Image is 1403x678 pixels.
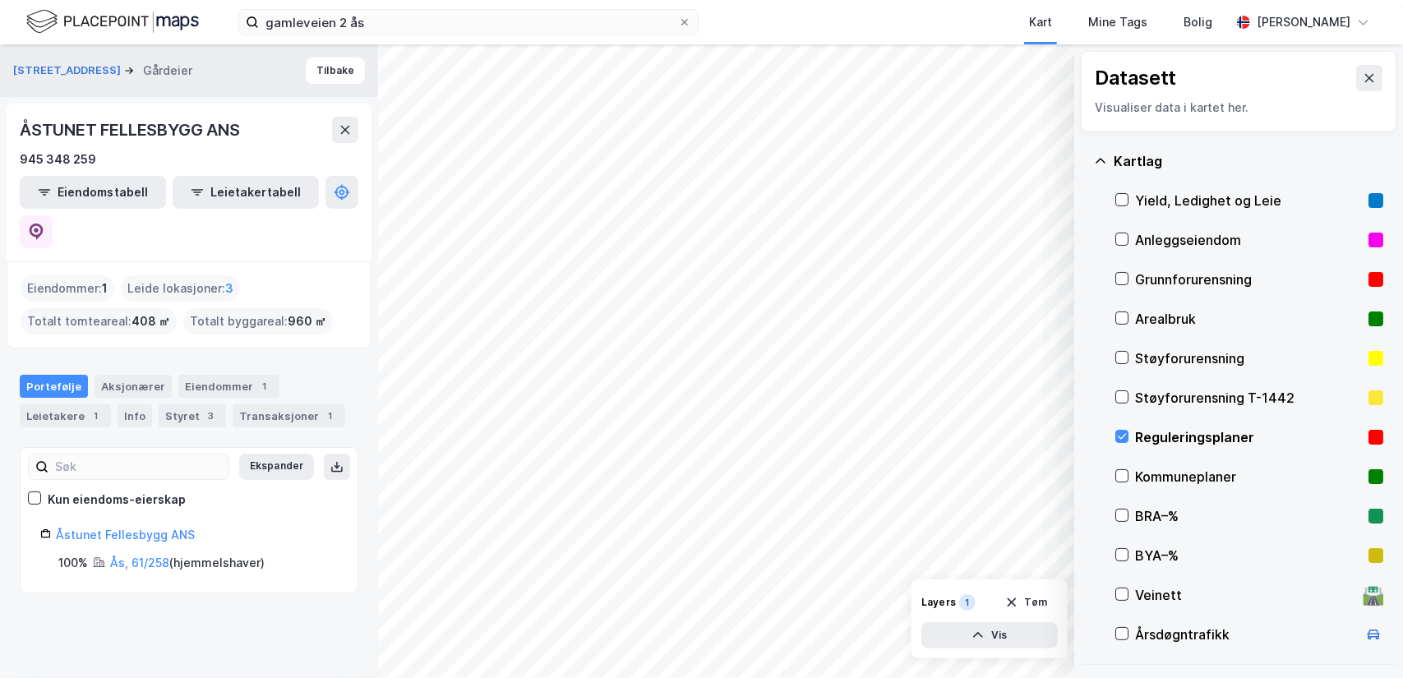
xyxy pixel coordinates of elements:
[20,117,243,143] div: ÅSTUNET FELLESBYGG ANS
[110,556,169,570] a: Ås, 61/258
[56,528,195,542] a: Åstunet Fellesbygg ANS
[1321,599,1403,678] iframe: Chat Widget
[1029,12,1052,32] div: Kart
[1135,348,1362,368] div: Støyforurensning
[1135,625,1357,644] div: Årsdøgntrafikk
[1135,467,1362,487] div: Kommuneplaner
[225,279,233,298] span: 3
[1135,546,1362,565] div: BYA–%
[1135,270,1362,289] div: Grunnforurensning
[58,553,88,573] div: 100%
[143,61,192,81] div: Gårdeier
[959,594,976,611] div: 1
[1257,12,1350,32] div: [PERSON_NAME]
[259,10,678,35] input: Søk på adresse, matrikkel, gårdeiere, leietakere eller personer
[21,275,114,302] div: Eiendommer :
[20,404,111,427] div: Leietakere
[256,378,273,394] div: 1
[203,408,219,424] div: 3
[20,176,166,209] button: Eiendomstabell
[173,176,319,209] button: Leietakertabell
[306,58,365,84] button: Tilbake
[48,490,186,510] div: Kun eiendoms-eierskap
[48,454,228,479] input: Søk
[1321,599,1403,678] div: Kontrollprogram for chat
[1114,151,1383,171] div: Kartlag
[102,279,108,298] span: 1
[26,7,199,36] img: logo.f888ab2527a4732fd821a326f86c7f29.svg
[95,375,172,398] div: Aksjonærer
[20,375,88,398] div: Portefølje
[121,275,240,302] div: Leide lokasjoner :
[1135,230,1362,250] div: Anleggseiendom
[1088,12,1147,32] div: Mine Tags
[288,311,326,331] span: 960 ㎡
[132,311,170,331] span: 408 ㎡
[1135,506,1362,526] div: BRA–%
[1095,65,1176,91] div: Datasett
[159,404,226,427] div: Styret
[1135,191,1362,210] div: Yield, Ledighet og Leie
[1363,584,1385,606] div: 🛣️
[1135,427,1362,447] div: Reguleringsplaner
[1095,98,1382,118] div: Visualiser data i kartet her.
[995,589,1058,616] button: Tøm
[21,308,177,334] div: Totalt tomteareal :
[1135,388,1362,408] div: Støyforurensning T-1442
[1184,12,1212,32] div: Bolig
[239,454,314,480] button: Ekspander
[110,553,265,573] div: ( hjemmelshaver )
[88,408,104,424] div: 1
[20,150,96,169] div: 945 348 259
[921,622,1058,648] button: Vis
[322,408,339,424] div: 1
[1135,585,1357,605] div: Veinett
[183,308,333,334] div: Totalt byggareal :
[178,375,279,398] div: Eiendommer
[233,404,345,427] div: Transaksjoner
[1135,309,1362,329] div: Arealbruk
[13,62,124,79] button: [STREET_ADDRESS]
[118,404,152,427] div: Info
[921,596,956,609] div: Layers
